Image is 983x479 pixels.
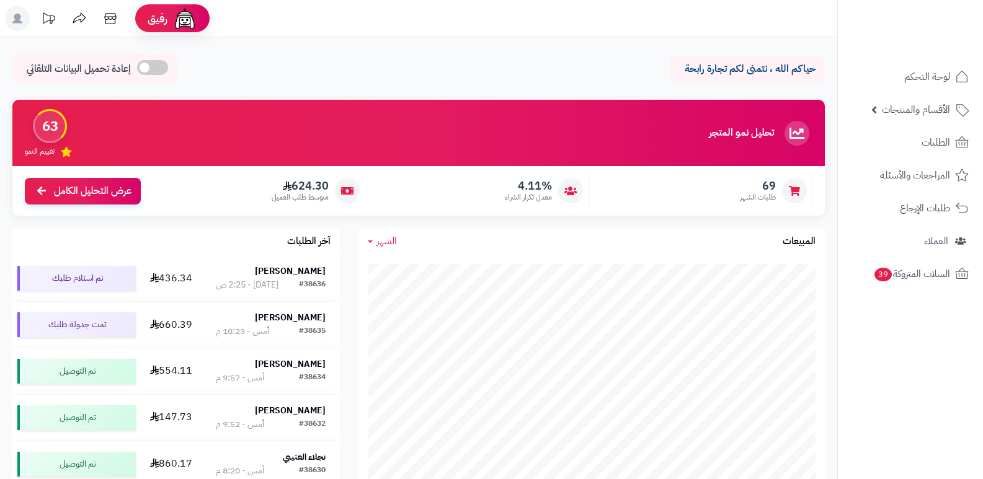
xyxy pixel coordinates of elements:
[873,265,950,283] span: السلات المتروكة
[33,6,64,34] a: تحديثات المنصة
[299,418,326,431] div: #38632
[255,311,326,324] strong: [PERSON_NAME]
[845,259,976,289] a: السلات المتروكة39
[148,11,167,26] span: رفيق
[874,268,892,281] span: 39
[922,134,950,151] span: الطلبات
[17,312,136,337] div: تمت جدولة طلبك
[141,348,202,394] td: 554.11
[924,232,948,250] span: العملاء
[904,68,950,86] span: لوحة التحكم
[272,179,329,193] span: 624.30
[216,325,269,338] div: أمس - 10:23 م
[709,128,774,139] h3: تحليل نمو المتجر
[299,372,326,384] div: #38634
[899,35,971,61] img: logo-2.png
[255,404,326,417] strong: [PERSON_NAME]
[299,279,326,291] div: #38636
[172,6,197,31] img: ai-face.png
[783,236,816,247] h3: المبيعات
[255,265,326,278] strong: [PERSON_NAME]
[255,358,326,371] strong: [PERSON_NAME]
[505,179,552,193] span: 4.11%
[845,193,976,223] a: طلبات الإرجاع
[216,279,278,291] div: [DATE] - 2:25 ص
[272,192,329,203] span: متوسط طلب العميل
[368,234,397,248] a: الشهر
[880,167,950,184] span: المراجعات والأسئلة
[216,418,264,431] div: أمس - 9:52 م
[25,178,141,204] a: عرض التحليل الكامل
[17,405,136,430] div: تم التوصيل
[216,372,264,384] div: أمس - 9:57 م
[141,255,202,301] td: 436.34
[17,359,136,384] div: تم التوصيل
[17,452,136,477] div: تم التوصيل
[845,160,976,190] a: المراجعات والأسئلة
[845,62,976,92] a: لوحة التحكم
[287,236,331,247] h3: آخر الطلبات
[27,62,131,76] span: إعادة تحميل البيانات التلقائي
[283,450,326,464] strong: نجلاء العتيبي
[299,465,326,477] div: #38630
[505,192,552,203] span: معدل تكرار الشراء
[25,146,55,157] span: تقييم النمو
[845,128,976,157] a: الطلبات
[740,179,776,193] span: 69
[900,200,950,217] span: طلبات الإرجاع
[54,184,131,198] span: عرض التحليل الكامل
[141,302,202,348] td: 660.39
[299,325,326,338] div: #38635
[376,234,397,248] span: الشهر
[141,395,202,441] td: 147.73
[740,192,776,203] span: طلبات الشهر
[845,226,976,256] a: العملاء
[216,465,264,477] div: أمس - 8:20 م
[679,62,816,76] p: حياكم الله ، نتمنى لكم تجارة رابحة
[17,266,136,291] div: تم استلام طلبك
[882,101,950,118] span: الأقسام والمنتجات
